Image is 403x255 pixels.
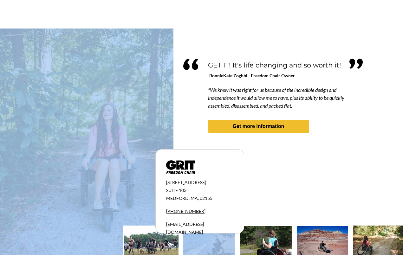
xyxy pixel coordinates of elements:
[208,120,309,133] a: Get more information
[209,73,295,78] span: BonnieKate Zoghbi - Freedom Chair Owner
[166,221,204,235] span: [EMAIL_ADDRESS][DOMAIN_NAME]
[166,208,205,214] a: [PHONE_NUMBER]
[166,188,186,193] span: SUITE 103
[23,153,77,165] input: Get more information
[208,87,344,109] span: "We knew it was right for us because of the incredible design and independence it would allow me ...
[208,61,341,69] span: GET IT! It's life changing and so worth it!
[166,180,206,185] span: [STREET_ADDRESS]
[166,195,212,201] span: MEDFORD, MA, 02155
[233,124,284,129] strong: Get more information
